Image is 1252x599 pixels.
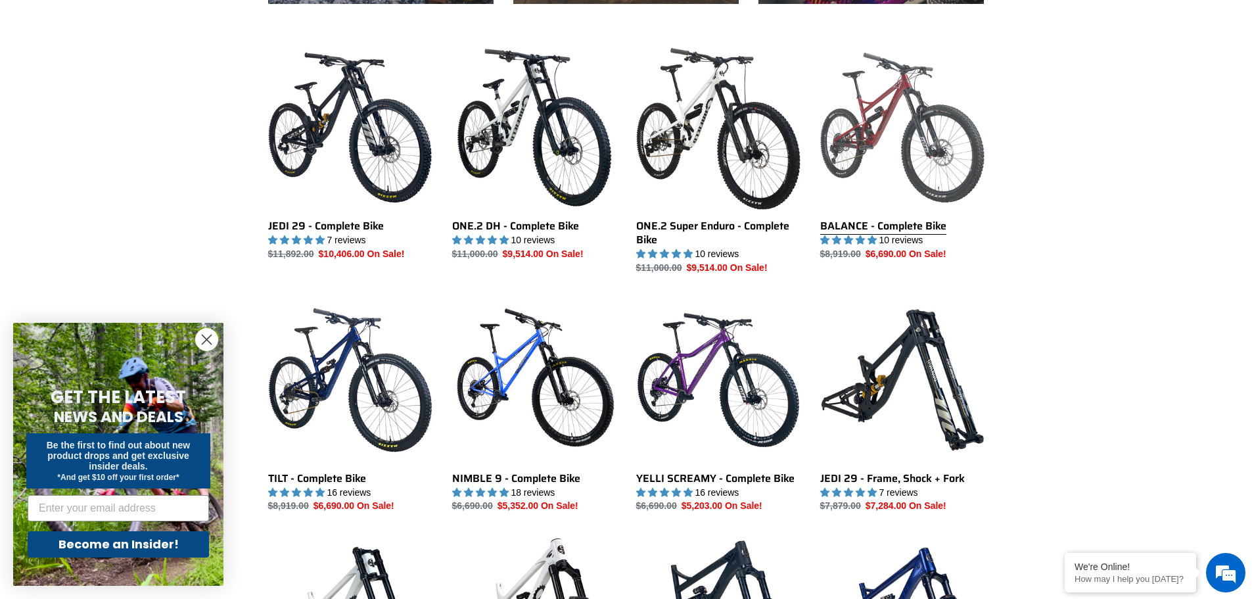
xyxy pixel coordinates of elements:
[7,359,250,405] textarea: Type your message and hit 'Enter'
[1075,562,1186,572] div: We're Online!
[57,473,179,482] span: *And get $10 off your first order*
[54,406,183,427] span: NEWS AND DEALS
[76,166,181,299] span: We're online!
[28,531,209,558] button: Become an Insider!
[88,74,241,91] div: Chat with us now
[28,495,209,521] input: Enter your email address
[14,72,34,92] div: Navigation go back
[1075,574,1186,584] p: How may I help you today?
[42,66,75,99] img: d_696896380_company_1647369064580_696896380
[47,440,191,471] span: Be the first to find out about new product drops and get exclusive insider deals.
[51,385,186,409] span: GET THE LATEST
[195,328,218,351] button: Close dialog
[216,7,247,38] div: Minimize live chat window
